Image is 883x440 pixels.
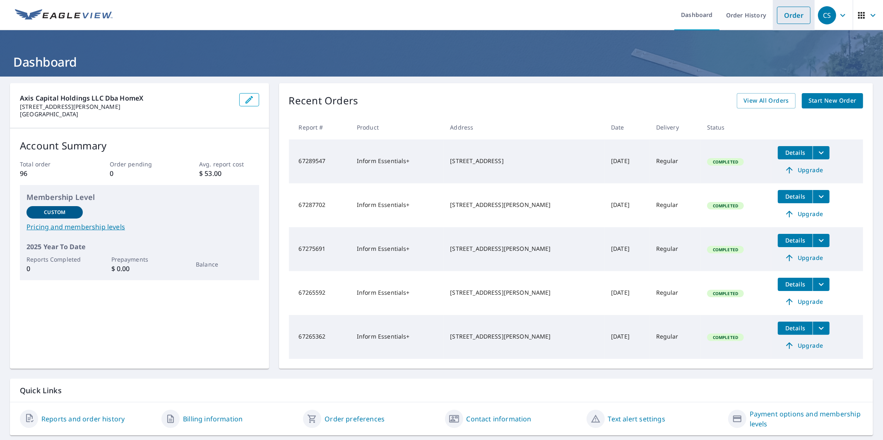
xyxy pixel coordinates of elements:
[289,315,351,359] td: 67265362
[450,289,598,297] div: [STREET_ADDRESS][PERSON_NAME]
[350,315,443,359] td: Inform Essentials+
[778,251,830,264] a: Upgrade
[783,192,808,200] span: Details
[604,115,650,139] th: Date
[650,115,700,139] th: Delivery
[650,227,700,271] td: Regular
[778,295,830,308] a: Upgrade
[26,264,83,274] p: 0
[41,414,125,424] a: Reports and order history
[450,201,598,209] div: [STREET_ADDRESS][PERSON_NAME]
[20,93,233,103] p: Axis Capital Holdings LLC dba HomeX
[350,227,443,271] td: Inform Essentials+
[183,414,243,424] a: Billing information
[778,234,813,247] button: detailsBtn-67275691
[808,96,857,106] span: Start New Order
[783,280,808,288] span: Details
[289,183,351,227] td: 67287702
[26,242,253,252] p: 2025 Year To Date
[708,334,743,340] span: Completed
[20,111,233,118] p: [GEOGRAPHIC_DATA]
[778,322,813,335] button: detailsBtn-67265362
[777,7,811,24] a: Order
[350,183,443,227] td: Inform Essentials+
[199,160,259,168] p: Avg. report cost
[26,255,83,264] p: Reports Completed
[450,332,598,341] div: [STREET_ADDRESS][PERSON_NAME]
[813,190,830,203] button: filesDropdownBtn-67287702
[199,168,259,178] p: $ 53.00
[813,278,830,291] button: filesDropdownBtn-67265592
[783,324,808,332] span: Details
[350,115,443,139] th: Product
[778,163,830,177] a: Upgrade
[783,149,808,156] span: Details
[818,6,836,24] div: CS
[708,159,743,165] span: Completed
[778,339,830,352] a: Upgrade
[737,93,796,108] a: View All Orders
[20,168,79,178] p: 96
[289,93,358,108] p: Recent Orders
[196,260,252,269] p: Balance
[783,253,825,263] span: Upgrade
[110,160,169,168] p: Order pending
[778,190,813,203] button: detailsBtn-67287702
[783,209,825,219] span: Upgrade
[750,409,863,429] a: Payment options and membership levels
[350,139,443,183] td: Inform Essentials+
[20,160,79,168] p: Total order
[604,183,650,227] td: [DATE]
[783,297,825,307] span: Upgrade
[708,203,743,209] span: Completed
[26,222,253,232] a: Pricing and membership levels
[604,315,650,359] td: [DATE]
[20,103,233,111] p: [STREET_ADDRESS][PERSON_NAME]
[467,414,532,424] a: Contact information
[708,291,743,296] span: Completed
[783,165,825,175] span: Upgrade
[350,271,443,315] td: Inform Essentials+
[783,236,808,244] span: Details
[26,192,253,203] p: Membership Level
[289,227,351,271] td: 67275691
[743,96,789,106] span: View All Orders
[289,115,351,139] th: Report #
[20,138,259,153] p: Account Summary
[110,168,169,178] p: 0
[289,139,351,183] td: 67289547
[604,227,650,271] td: [DATE]
[608,414,665,424] a: Text alert settings
[289,271,351,315] td: 67265592
[813,322,830,335] button: filesDropdownBtn-67265362
[802,93,863,108] a: Start New Order
[708,247,743,252] span: Completed
[650,139,700,183] td: Regular
[650,183,700,227] td: Regular
[10,53,873,70] h1: Dashboard
[450,157,598,165] div: [STREET_ADDRESS]
[778,207,830,221] a: Upgrade
[604,139,650,183] td: [DATE]
[444,115,605,139] th: Address
[700,115,771,139] th: Status
[650,271,700,315] td: Regular
[813,146,830,159] button: filesDropdownBtn-67289547
[111,264,168,274] p: $ 0.00
[650,315,700,359] td: Regular
[15,9,113,22] img: EV Logo
[778,278,813,291] button: detailsBtn-67265592
[20,385,863,396] p: Quick Links
[325,414,385,424] a: Order preferences
[778,146,813,159] button: detailsBtn-67289547
[450,245,598,253] div: [STREET_ADDRESS][PERSON_NAME]
[783,341,825,351] span: Upgrade
[604,271,650,315] td: [DATE]
[813,234,830,247] button: filesDropdownBtn-67275691
[111,255,168,264] p: Prepayments
[44,209,65,216] p: Custom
